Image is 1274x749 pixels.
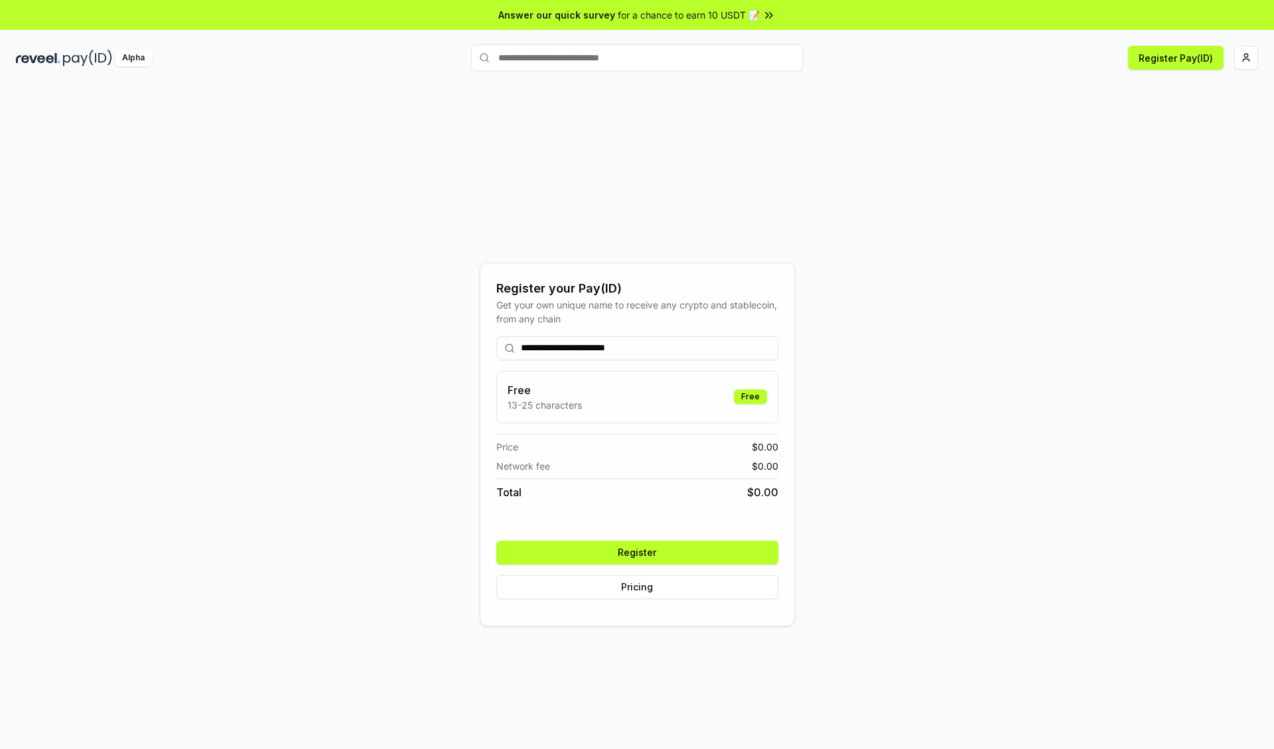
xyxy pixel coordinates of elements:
[1128,46,1224,70] button: Register Pay(ID)
[508,382,582,398] h3: Free
[752,459,778,473] span: $ 0.00
[496,279,778,298] div: Register your Pay(ID)
[496,459,550,473] span: Network fee
[63,50,112,66] img: pay_id
[752,440,778,454] span: $ 0.00
[508,398,582,412] p: 13-25 characters
[496,298,778,326] div: Get your own unique name to receive any crypto and stablecoin, from any chain
[618,8,760,22] span: for a chance to earn 10 USDT 📝
[496,484,522,500] span: Total
[115,50,152,66] div: Alpha
[498,8,615,22] span: Answer our quick survey
[734,389,767,404] div: Free
[496,575,778,599] button: Pricing
[496,440,518,454] span: Price
[16,50,60,66] img: reveel_dark
[747,484,778,500] span: $ 0.00
[496,541,778,565] button: Register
